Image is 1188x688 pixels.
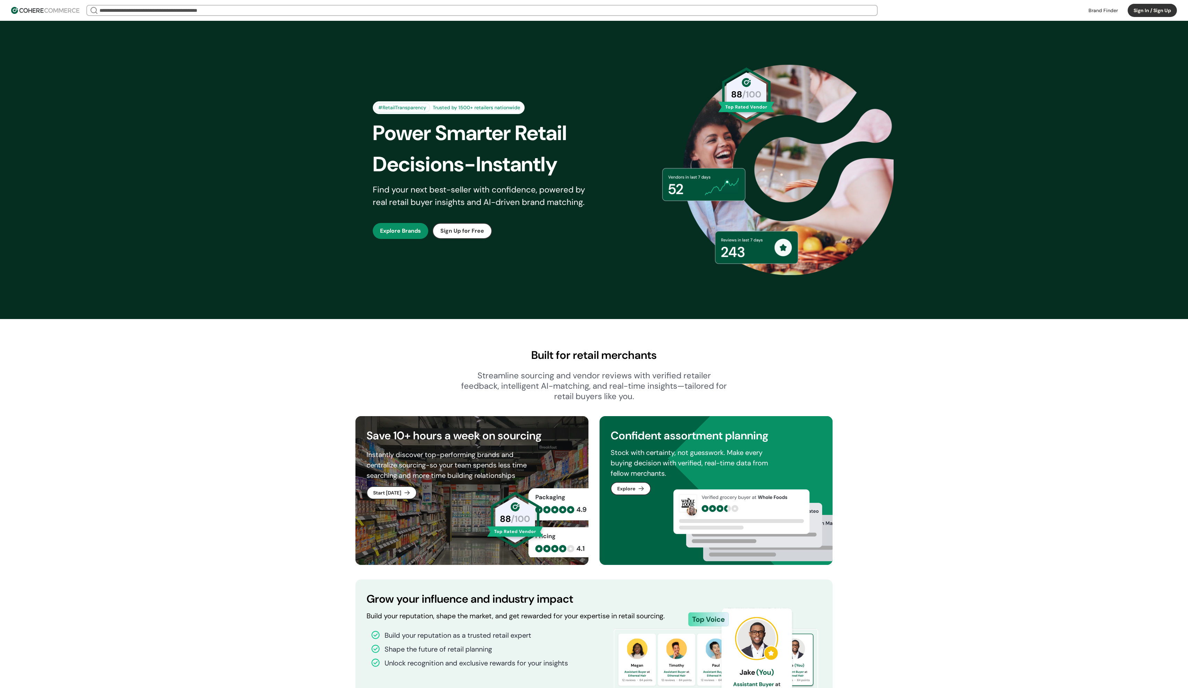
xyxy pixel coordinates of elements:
div: Shape the future of retail planning [385,644,492,654]
div: #RetailTransparency [375,103,430,112]
button: Explore Brands [373,223,428,239]
div: Unlock recognition and exclusive rewards for your insights [385,658,568,668]
div: Power Smarter Retail [373,118,606,149]
div: Build your reputation, shape the market, and get rewarded for your expertise in retail sourcing. [367,611,821,621]
div: Decisions-Instantly [373,149,606,180]
div: Confident assortment planning [611,427,821,444]
div: Instantly discover top-performing brands and centralize sourcing-so your team spends less time se... [367,449,539,481]
div: Stock with certainty, not guesswork. Make every buying decision with verified, real-time data fro... [611,447,783,479]
div: Trusted by 1500+ retailers nationwide [430,104,523,111]
div: Grow your influence and industry impact [367,591,821,607]
img: Cohere Logo [11,7,79,14]
button: Explore [611,482,651,495]
button: Sign Up for Free [432,223,492,239]
div: Build your reputation as a trusted retail expert [385,630,531,640]
button: Start [DATE] [367,486,417,499]
button: Sign In / Sign Up [1128,4,1177,17]
div: Streamline sourcing and vendor reviews with verified retailer feedback, intelligent AI-matching, ... [461,370,727,402]
div: Save 10+ hours a week on sourcing [367,427,577,444]
div: Find your next best-seller with confidence, powered by real retail buyer insights and AI-driven b... [373,183,594,208]
div: Built for retail merchants [355,347,833,363]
